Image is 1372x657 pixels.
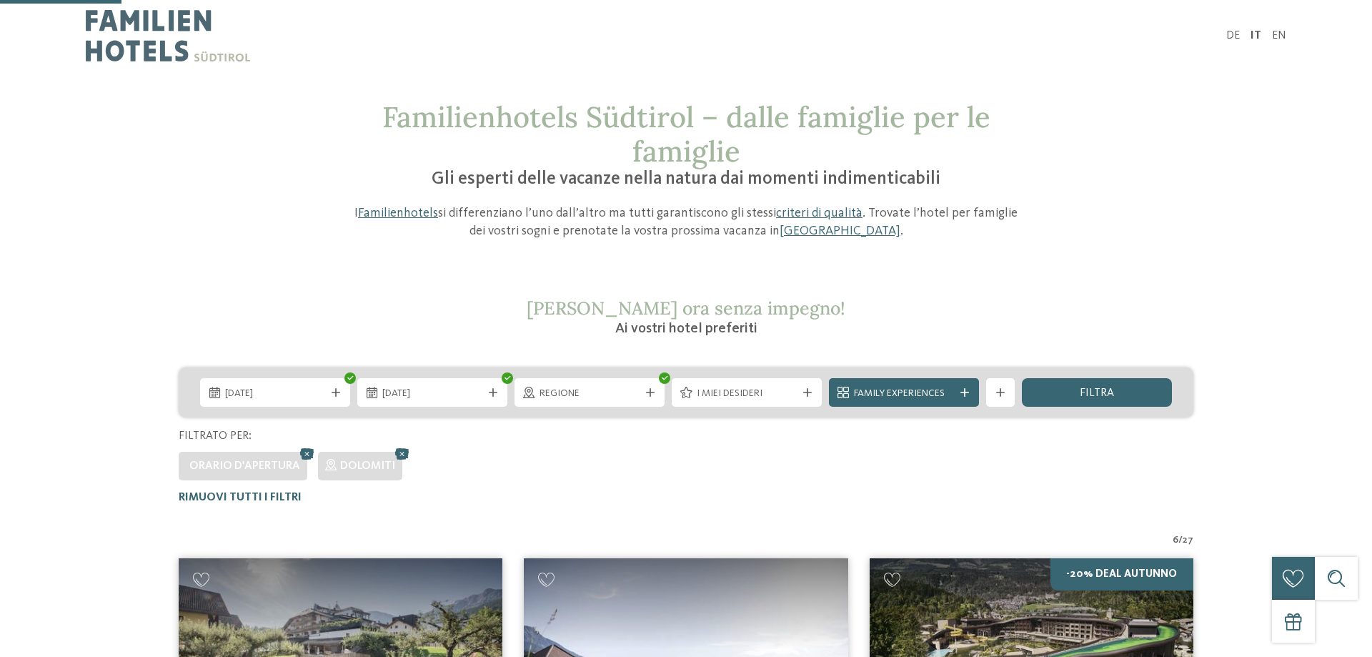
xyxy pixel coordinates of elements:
span: filtra [1080,387,1114,399]
a: DE [1226,30,1240,41]
span: 27 [1183,533,1193,548]
span: [DATE] [225,387,325,401]
span: Family Experiences [854,387,954,401]
a: EN [1272,30,1286,41]
a: criteri di qualità [776,207,863,219]
span: Familienhotels Südtirol – dalle famiglie per le famiglie [382,99,990,169]
span: 6 [1173,533,1178,548]
span: Orario d'apertura [189,460,300,472]
span: [PERSON_NAME] ora senza impegno! [527,297,845,320]
p: I si differenziano l’uno dall’altro ma tutti garantiscono gli stessi . Trovate l’hotel per famigl... [347,204,1025,240]
span: [DATE] [382,387,482,401]
a: IT [1251,30,1261,41]
span: Filtrato per: [179,430,252,442]
a: Familienhotels [358,207,438,219]
span: Gli esperti delle vacanze nella natura dai momenti indimenticabili [432,170,940,188]
span: Regione [540,387,640,401]
span: / [1178,533,1183,548]
span: Ai vostri hotel preferiti [615,322,757,336]
span: Dolomiti [340,460,395,472]
span: Rimuovi tutti i filtri [179,492,302,503]
a: [GEOGRAPHIC_DATA] [780,224,900,237]
span: I miei desideri [697,387,797,401]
